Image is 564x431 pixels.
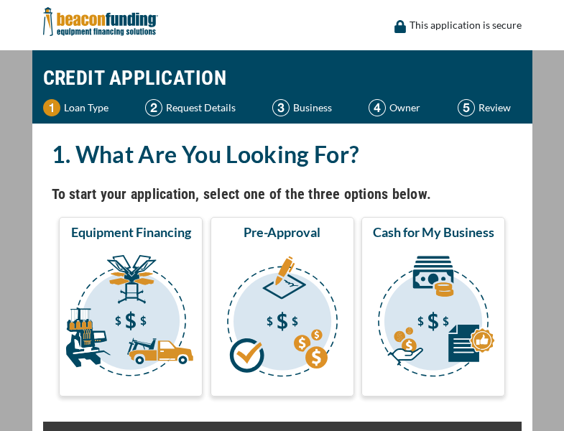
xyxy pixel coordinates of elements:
p: Request Details [166,99,236,116]
button: Equipment Financing [59,217,203,397]
button: Cash for My Business [361,217,505,397]
span: Cash for My Business [373,223,494,241]
span: Pre-Approval [244,223,320,241]
h4: To start your application, select one of the three options below. [52,182,513,206]
img: Step 3 [272,99,290,116]
button: Pre-Approval [211,217,354,397]
img: Cash for My Business [364,246,502,390]
img: lock icon to convery security [394,20,406,33]
p: Loan Type [64,99,108,116]
img: Equipment Financing [62,246,200,390]
h2: 1. What Are You Looking For? [52,138,513,171]
p: Review [479,99,511,116]
h1: CREDIT APPLICATION [43,57,522,99]
img: Step 2 [145,99,162,116]
p: This application is secure [410,17,522,34]
img: Step 1 [43,99,60,116]
img: Step 5 [458,99,475,116]
p: Business [293,99,332,116]
p: Owner [389,99,420,116]
img: Step 4 [369,99,386,116]
span: Equipment Financing [71,223,191,241]
img: Pre-Approval [213,246,351,390]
